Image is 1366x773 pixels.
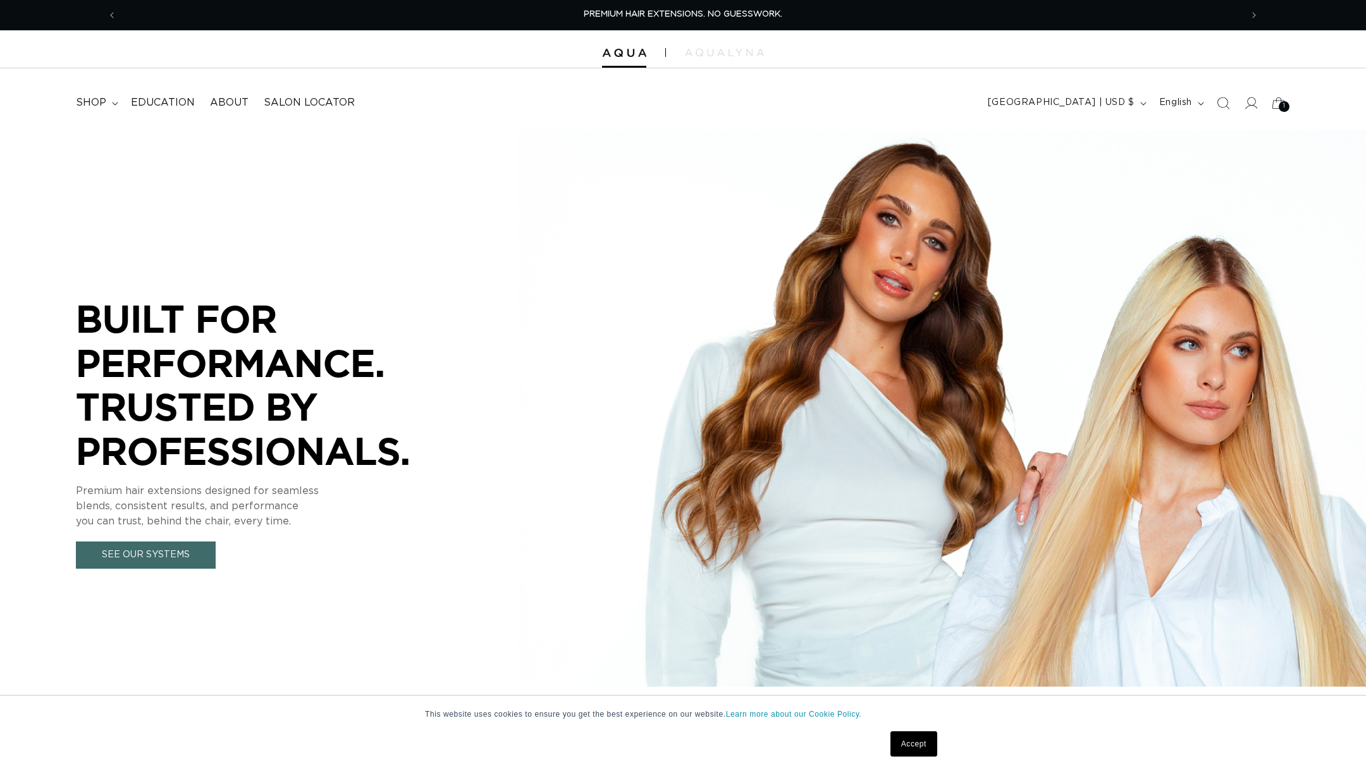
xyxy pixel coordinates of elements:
span: Salon Locator [264,96,355,109]
img: Aqua Hair Extensions [602,49,646,58]
span: [GEOGRAPHIC_DATA] | USD $ [988,96,1135,109]
a: Accept [890,731,937,757]
summary: shop [68,89,123,117]
span: PREMIUM HAIR EXTENSIONS. NO GUESSWORK. [584,10,782,18]
button: Previous announcement [98,3,126,27]
a: About [202,89,256,117]
img: aqualyna.com [685,49,764,56]
span: About [210,96,249,109]
a: Salon Locator [256,89,362,117]
button: [GEOGRAPHIC_DATA] | USD $ [980,91,1152,115]
summary: Search [1209,89,1237,117]
a: Learn more about our Cookie Policy. [726,710,862,719]
span: 1 [1283,101,1286,112]
button: English [1152,91,1209,115]
button: Next announcement [1240,3,1268,27]
span: shop [76,96,106,109]
span: Education [131,96,195,109]
a: Education [123,89,202,117]
span: English [1159,96,1192,109]
p: Premium hair extensions designed for seamless blends, consistent results, and performance you can... [76,483,455,529]
p: This website uses cookies to ensure you get the best experience on our website. [425,708,941,720]
a: See Our Systems [76,541,216,569]
p: BUILT FOR PERFORMANCE. TRUSTED BY PROFESSIONALS. [76,297,455,473]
